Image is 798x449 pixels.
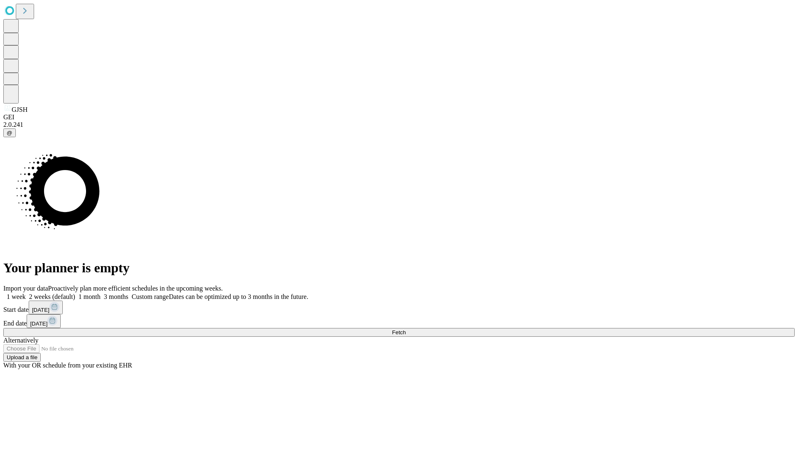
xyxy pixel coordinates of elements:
span: @ [7,130,12,136]
span: Custom range [132,293,169,300]
span: Alternatively [3,337,38,344]
span: Fetch [392,329,406,336]
div: End date [3,314,795,328]
span: [DATE] [30,321,47,327]
button: @ [3,128,16,137]
h1: Your planner is empty [3,260,795,276]
button: Upload a file [3,353,41,362]
span: 1 week [7,293,26,300]
span: GJSH [12,106,27,113]
span: Import your data [3,285,48,292]
span: 3 months [104,293,128,300]
div: Start date [3,301,795,314]
div: 2.0.241 [3,121,795,128]
button: Fetch [3,328,795,337]
button: [DATE] [27,314,61,328]
span: Dates can be optimized up to 3 months in the future. [169,293,308,300]
span: 1 month [79,293,101,300]
button: [DATE] [29,301,63,314]
span: [DATE] [32,307,49,313]
span: Proactively plan more efficient schedules in the upcoming weeks. [48,285,223,292]
div: GEI [3,113,795,121]
span: With your OR schedule from your existing EHR [3,362,132,369]
span: 2 weeks (default) [29,293,75,300]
